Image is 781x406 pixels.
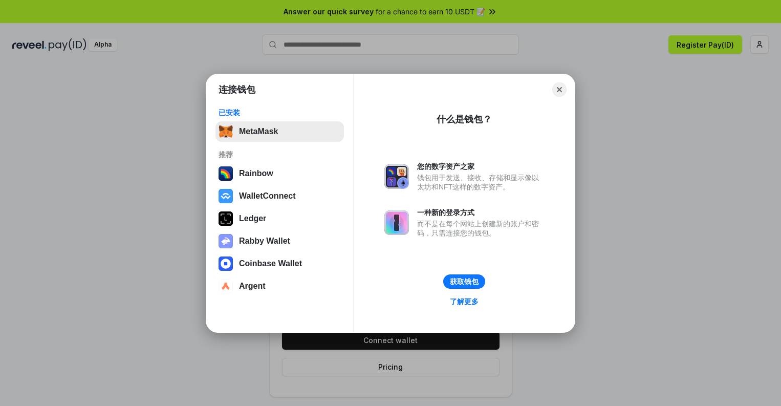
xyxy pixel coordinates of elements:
div: 获取钱包 [450,277,479,286]
img: svg+xml,%3Csvg%20width%3D%2228%22%20height%3D%2228%22%20viewBox%3D%220%200%2028%2028%22%20fill%3D... [219,257,233,271]
h1: 连接钱包 [219,83,255,96]
button: WalletConnect [215,186,344,206]
button: 获取钱包 [443,274,485,289]
div: Rabby Wallet [239,237,290,246]
div: Coinbase Wallet [239,259,302,268]
img: svg+xml,%3Csvg%20xmlns%3D%22http%3A%2F%2Fwww.w3.org%2F2000%2Fsvg%22%20fill%3D%22none%22%20viewBox... [384,164,409,189]
div: 推荐 [219,150,341,159]
div: 钱包用于发送、接收、存储和显示像以太坊和NFT这样的数字资产。 [417,173,544,191]
a: 了解更多 [444,295,485,308]
button: Ledger [215,208,344,229]
button: Rainbow [215,163,344,184]
button: Coinbase Wallet [215,253,344,274]
div: 了解更多 [450,297,479,306]
div: Argent [239,282,266,291]
img: svg+xml,%3Csvg%20xmlns%3D%22http%3A%2F%2Fwww.w3.org%2F2000%2Fsvg%22%20fill%3D%22none%22%20viewBox... [384,210,409,235]
img: svg+xml,%3Csvg%20width%3D%2228%22%20height%3D%2228%22%20viewBox%3D%220%200%2028%2028%22%20fill%3D... [219,279,233,293]
div: 一种新的登录方式 [417,208,544,217]
img: svg+xml,%3Csvg%20fill%3D%22none%22%20height%3D%2233%22%20viewBox%3D%220%200%2035%2033%22%20width%... [219,124,233,139]
div: 什么是钱包？ [437,113,492,125]
div: MetaMask [239,127,278,136]
button: Rabby Wallet [215,231,344,251]
div: Rainbow [239,169,273,178]
div: 而不是在每个网站上创建新的账户和密码，只需连接您的钱包。 [417,219,544,238]
img: svg+xml,%3Csvg%20xmlns%3D%22http%3A%2F%2Fwww.w3.org%2F2000%2Fsvg%22%20fill%3D%22none%22%20viewBox... [219,234,233,248]
div: Ledger [239,214,266,223]
img: svg+xml,%3Csvg%20xmlns%3D%22http%3A%2F%2Fwww.w3.org%2F2000%2Fsvg%22%20width%3D%2228%22%20height%3... [219,211,233,226]
div: 已安装 [219,108,341,117]
img: svg+xml,%3Csvg%20width%3D%2228%22%20height%3D%2228%22%20viewBox%3D%220%200%2028%2028%22%20fill%3D... [219,189,233,203]
div: 您的数字资产之家 [417,162,544,171]
img: svg+xml,%3Csvg%20width%3D%22120%22%20height%3D%22120%22%20viewBox%3D%220%200%20120%20120%22%20fil... [219,166,233,181]
button: Argent [215,276,344,296]
button: Close [552,82,567,97]
div: WalletConnect [239,191,296,201]
button: MetaMask [215,121,344,142]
